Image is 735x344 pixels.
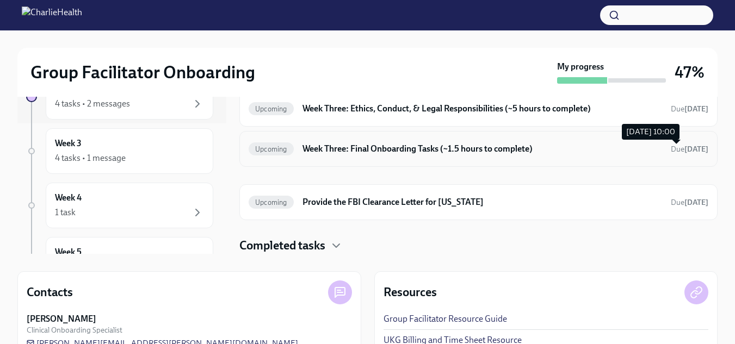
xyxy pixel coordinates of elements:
[671,198,708,207] span: Due
[30,61,255,83] h2: Group Facilitator Onboarding
[249,145,294,153] span: Upcoming
[27,284,73,301] h4: Contacts
[26,128,213,174] a: Week 34 tasks • 1 message
[384,284,437,301] h4: Resources
[671,104,708,114] span: Due
[249,140,708,158] a: UpcomingWeek Three: Final Onboarding Tasks (~1.5 hours to complete)Due[DATE]
[55,98,130,110] div: 4 tasks • 2 messages
[557,61,604,73] strong: My progress
[26,237,213,283] a: Week 5
[27,313,96,325] strong: [PERSON_NAME]
[684,104,708,114] strong: [DATE]
[55,137,82,149] h6: Week 3
[302,103,662,115] h6: Week Three: Ethics, Conduct, & Legal Responsibilities (~5 hours to complete)
[249,100,708,117] a: UpcomingWeek Three: Ethics, Conduct, & Legal Responsibilities (~5 hours to complete)Due[DATE]
[384,313,507,325] a: Group Facilitator Resource Guide
[671,145,708,154] span: Due
[671,197,708,208] span: October 14th, 2025 10:00
[249,105,294,113] span: Upcoming
[55,192,82,204] h6: Week 4
[26,74,213,120] a: Week 24 tasks • 2 messages
[302,143,662,155] h6: Week Three: Final Onboarding Tasks (~1.5 hours to complete)
[55,207,76,218] div: 1 task
[27,325,122,335] span: Clinical Onboarding Specialist
[302,196,662,208] h6: Provide the FBI Clearance Letter for [US_STATE]
[249,198,294,207] span: Upcoming
[684,145,708,154] strong: [DATE]
[675,62,705,82] h3: 47%
[671,104,708,114] span: September 29th, 2025 10:00
[239,237,718,254] div: Completed tasks
[249,193,708,211] a: UpcomingProvide the FBI Clearance Letter for [US_STATE]Due[DATE]
[26,183,213,228] a: Week 41 task
[22,7,82,24] img: CharlieHealth
[55,152,126,164] div: 4 tasks • 1 message
[55,246,82,258] h6: Week 5
[239,237,325,254] h4: Completed tasks
[684,198,708,207] strong: [DATE]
